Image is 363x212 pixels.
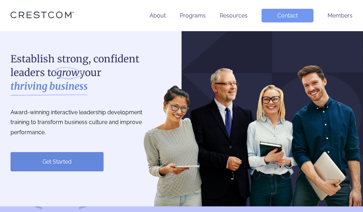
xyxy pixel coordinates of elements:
h1: Establish strong, confident leaders to your [11,52,158,94]
a: Contact [262,9,313,22]
a: Members [328,12,352,19]
a: Get Started [11,152,104,171]
a: About [150,12,166,19]
i: grow [57,66,79,80]
a: Resources [220,12,247,19]
p: Award-winning interactive leadership development training to transform business culture and impro... [11,108,158,138]
a: Programs [180,12,206,19]
strong: thriving business [11,80,88,93]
